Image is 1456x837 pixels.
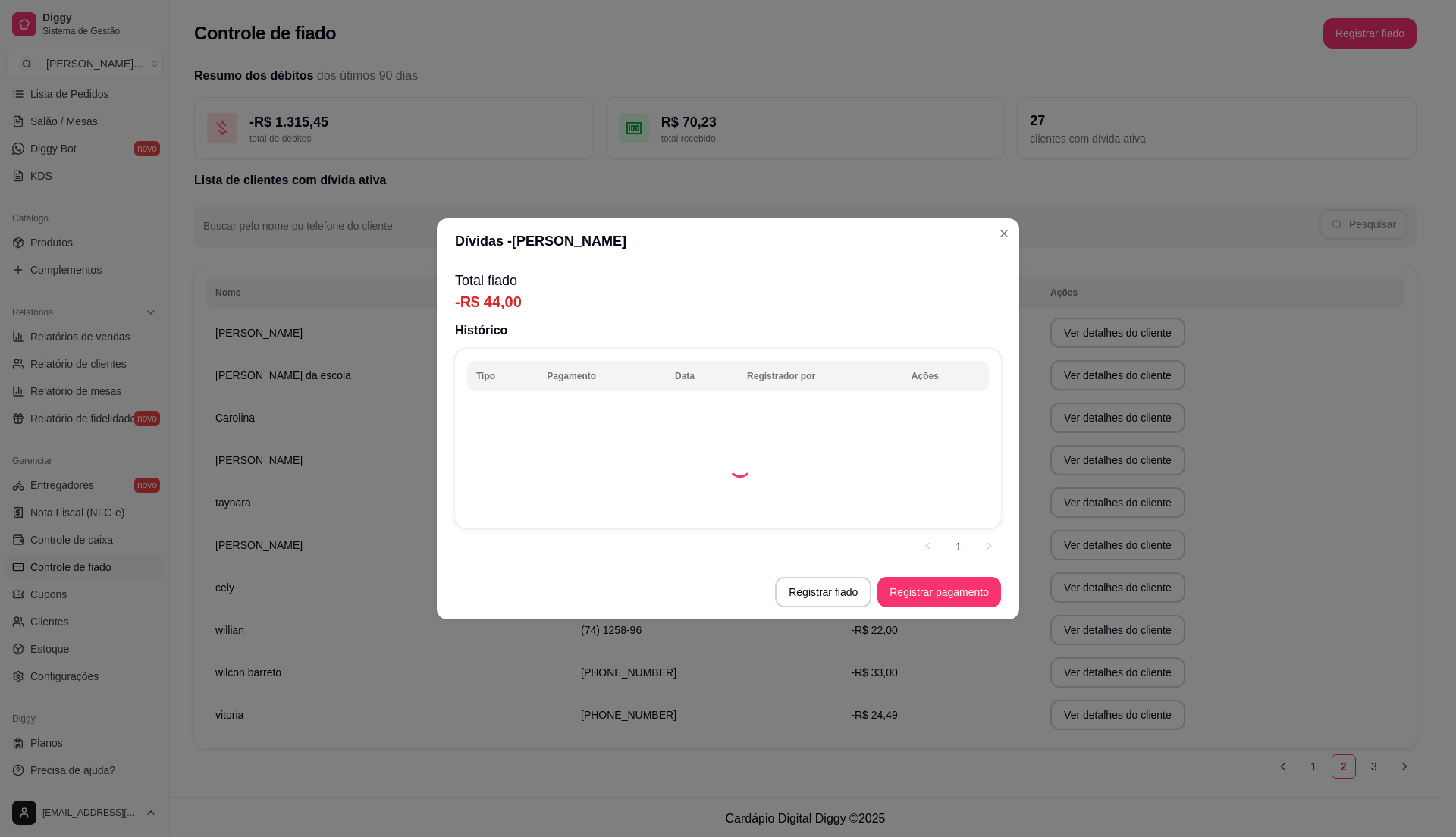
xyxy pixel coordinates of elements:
[775,577,871,607] button: Registrar fiado
[916,534,940,559] li: Previous Page
[984,541,993,550] span: right
[728,453,752,478] div: Loading
[992,221,1016,246] button: Close
[924,541,933,550] span: left
[467,361,538,391] th: Tipo
[666,361,738,391] th: Data
[538,361,666,391] th: Pagamento
[946,534,971,559] li: 1
[977,534,1001,559] button: right
[437,218,1019,264] header: Dívidas - [PERSON_NAME]
[977,534,1001,559] li: Next Page
[455,270,1001,291] p: Total fiado
[877,577,1001,607] button: Registrar pagamento
[947,535,970,558] a: 1
[902,361,989,391] th: Ações
[455,321,1001,340] p: Histórico
[738,361,902,391] th: Registrador por
[455,291,1001,312] p: -R$ 44,00
[916,534,940,559] button: left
